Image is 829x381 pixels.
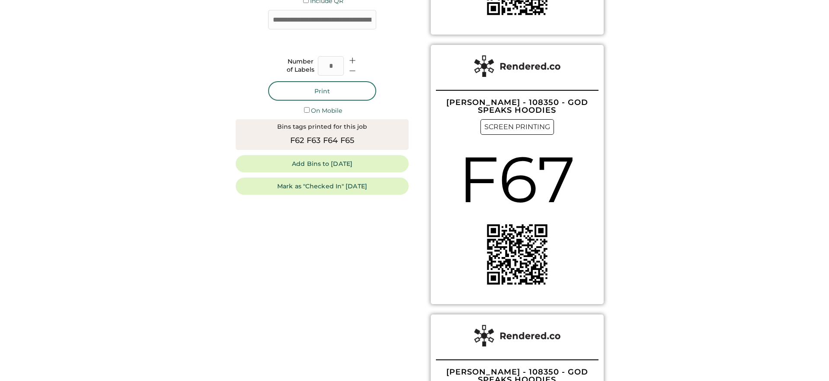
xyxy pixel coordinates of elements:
[436,98,599,114] div: [PERSON_NAME] - 108350 - GOD SPEAKS HOODIES
[474,325,560,346] img: Rendered%20Label%20Logo%402x.png
[311,107,342,114] label: On Mobile
[480,119,554,135] div: SCREEN PRINTING
[474,55,560,77] img: Rendered%20Label%20Logo%402x.png
[236,155,409,172] button: Add Bins to [DATE]
[458,135,576,224] div: F67
[268,81,376,101] button: Print
[287,57,314,74] div: Number of Labels
[236,178,409,195] button: Mark as "Checked In" [DATE]
[290,135,355,146] div: F62 F63 F64 F65
[277,123,367,131] div: Bins tags printed for this job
